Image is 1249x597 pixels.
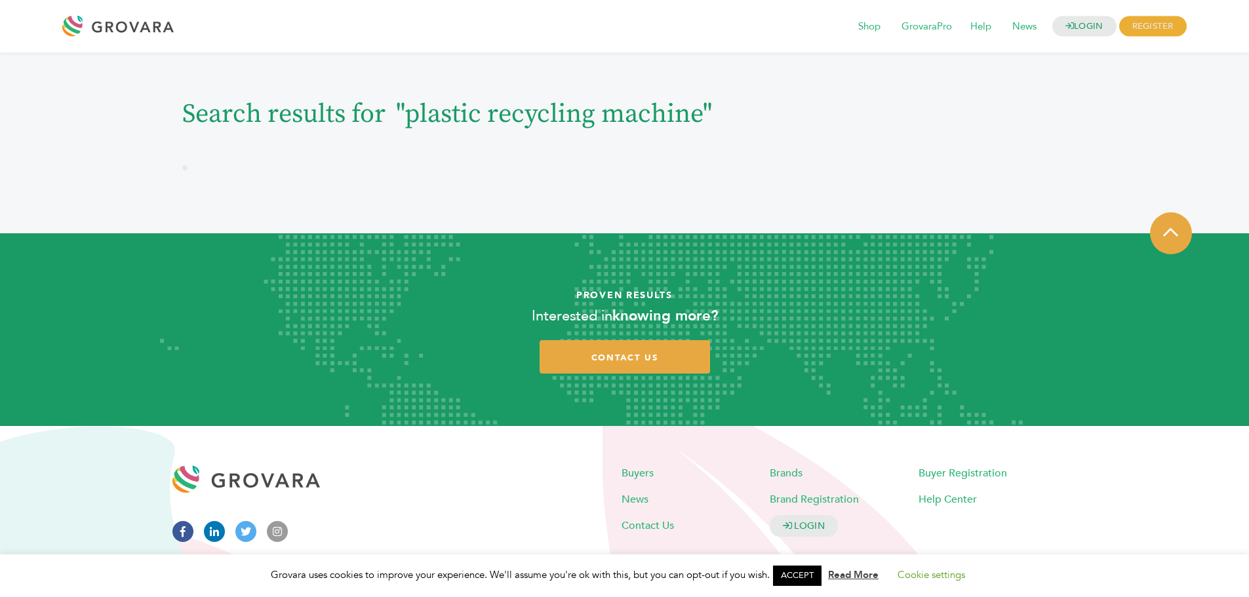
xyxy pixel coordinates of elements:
span: Help [961,14,1001,39]
span: News [1003,14,1046,39]
span: Shop [849,14,890,39]
a: News [622,492,648,507]
span: contact us [591,352,658,364]
a: GrovaraPro [892,20,961,34]
a: Help Center [919,492,977,507]
a: Shop [849,20,890,34]
a: LOGIN [1052,16,1117,37]
a: Cookie settings [898,568,965,581]
a: Buyer Registration [919,466,1007,480]
a: LOGIN [770,515,838,537]
a: Read More [828,568,879,581]
span: Search results for [182,98,390,130]
span: REGISTER [1119,16,1187,37]
a: Buyers [622,466,654,480]
a: Help [961,20,1001,34]
a: ACCEPT [773,566,822,586]
span: Grovara uses cookies to improve your experience. We'll assume you're ok with this, but you can op... [271,568,978,581]
a: Brand Registration [770,492,859,507]
span: Interested in [532,306,612,326]
a: Brands [770,466,803,480]
a: News [1003,20,1046,34]
a: Contact Us [622,518,674,533]
a: contact us [540,340,710,374]
span: "plastic recycling machine" [396,98,712,130]
span: GrovaraPro [892,14,961,39]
